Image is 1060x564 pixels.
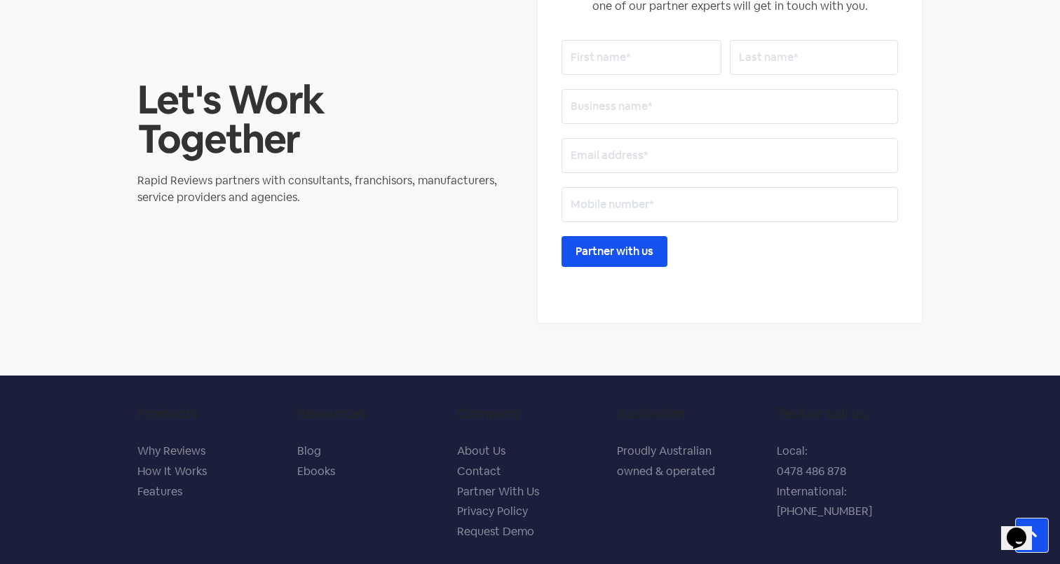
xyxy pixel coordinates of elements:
input: Last name* [730,40,898,75]
input: First name* [562,40,721,75]
input: Business name* [562,89,898,124]
input: Email address* [562,138,898,173]
p: Proudly Australian owned & operated [617,441,763,482]
a: Why Reviews [137,443,205,458]
a: Partner With Us [457,484,539,499]
a: Ebooks [297,464,335,479]
h5: Resources [297,405,443,422]
a: Blog [297,443,321,458]
a: Contact [457,464,501,479]
h2: Let's Work Together [137,80,523,158]
a: About Us [457,443,505,458]
iframe: chat widget [1001,508,1046,550]
p: Local: 0478 486 878 International: [PHONE_NUMBER] [777,441,923,522]
h5: Australian [617,405,763,422]
h5: Text or call us. [777,405,923,422]
a: Privacy Policy [457,504,528,518]
div: Rapid Reviews partners with consultants, franchisors, manufacturers, service providers and agencies. [137,172,523,206]
input: Partner with us [562,236,667,267]
a: Request Demo [457,524,534,539]
a: How It Works [137,464,207,479]
h5: Products [137,405,283,422]
a: Features [137,484,182,499]
input: Mobile number* [562,187,898,222]
h5: Company [457,405,603,422]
